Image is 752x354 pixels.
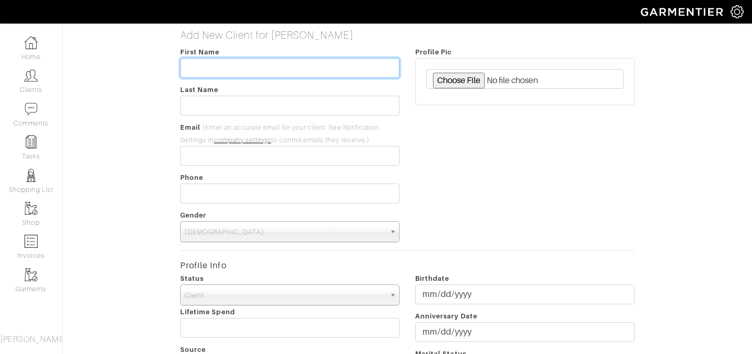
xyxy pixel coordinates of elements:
a: company settings [214,136,272,144]
img: gear-icon-white-bd11855cb880d31180b6d7d6211b90ccbf57a29d726f0c71d8c61bd08dd39cc2.png [731,5,744,18]
img: clients-icon-6bae9207a08558b7cb47a8932f037763ab4055f8c8b6bfacd5dc20c3e0201464.png [25,69,38,82]
span: Lifetime Spend [180,308,235,316]
span: Client [185,285,385,306]
span: [DEMOGRAPHIC_DATA] [185,222,385,243]
strong: Profile Info [180,260,227,270]
span: Anniversary Date [415,312,477,320]
img: dashboard-icon-dbcd8f5a0b271acd01030246c82b418ddd0df26cd7fceb0bd07c9910d44c42f6.png [25,36,38,49]
img: garmentier-logo-header-white-b43fb05a5012e4ada735d5af1a66efaba907eab6374d6393d1fbf88cb4ef424d.png [636,3,731,21]
span: Phone [180,174,203,181]
img: garments-icon-b7da505a4dc4fd61783c78ac3ca0ef83fa9d6f193b1c9dc38574b1d14d53ca28.png [25,268,38,281]
span: Email [180,123,201,131]
span: Birthdate [415,275,449,282]
h5: Add New Client for [PERSON_NAME] [180,29,634,41]
img: reminder-icon-8004d30b9f0a5d33ae49ab947aed9ed385cf756f9e5892f1edd6e32f2345188e.png [25,135,38,149]
span: First Name [180,48,220,56]
img: orders-icon-0abe47150d42831381b5fb84f609e132dff9fe21cb692f30cb5eec754e2cba89.png [25,235,38,248]
span: Profile Pic [415,48,452,56]
span: Last Name [180,86,218,94]
span: Status [180,275,204,282]
span: Gender [180,211,206,219]
img: comment-icon-a0a6a9ef722e966f86d9cbdc48e553b5cf19dbc54f86b18d962a5391bc8f6eb6.png [25,102,38,116]
img: stylists-icon-eb353228a002819b7ec25b43dbf5f0378dd9e0616d9560372ff212230b889e62.png [25,169,38,182]
img: garments-icon-b7da505a4dc4fd61783c78ac3ca0ef83fa9d6f193b1c9dc38574b1d14d53ca28.png [25,202,38,215]
span: (Enter an accurate email for your client. See Notification Settings in to control emails they rec... [180,124,379,144]
span: Source [180,346,206,353]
